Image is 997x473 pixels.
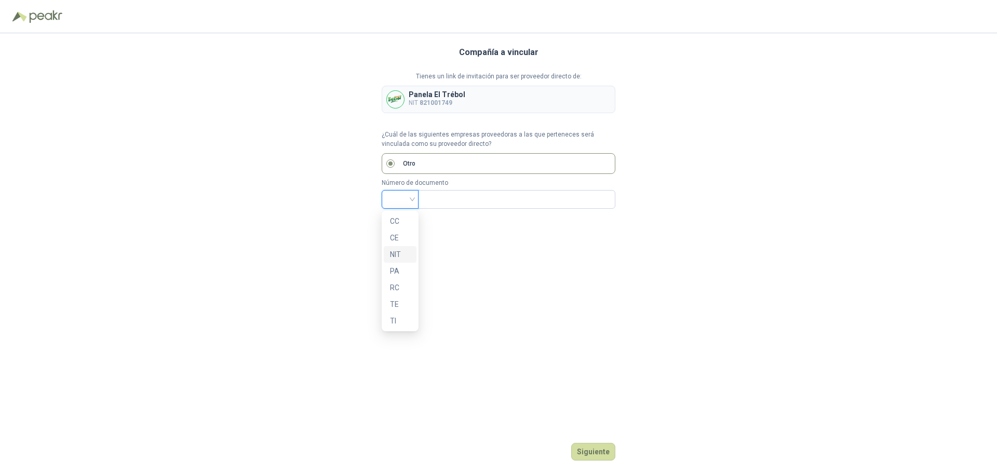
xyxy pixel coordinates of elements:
[390,299,410,310] div: TE
[384,263,416,279] div: PA
[387,91,404,108] img: Company Logo
[459,46,538,59] h3: Compañía a vincular
[384,279,416,296] div: RC
[420,99,452,106] b: 821001749
[29,10,62,23] img: Peakr
[382,130,615,150] p: ¿Cuál de las siguientes empresas proveedoras a las que perteneces será vinculada como su proveedo...
[403,159,415,169] p: Otro
[390,232,410,244] div: CE
[390,282,410,293] div: RC
[409,98,465,108] p: NIT
[382,72,615,82] p: Tienes un link de invitación para ser proveedor directo de:
[390,315,410,327] div: TI
[384,296,416,313] div: TE
[12,11,27,22] img: Logo
[384,229,416,246] div: CE
[384,313,416,329] div: TI
[382,178,615,188] p: Número de documento
[390,249,410,260] div: NIT
[571,443,615,461] button: Siguiente
[384,213,416,229] div: CC
[390,215,410,227] div: CC
[390,265,410,277] div: PA
[409,91,465,98] p: Panela El Trébol
[384,246,416,263] div: NIT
